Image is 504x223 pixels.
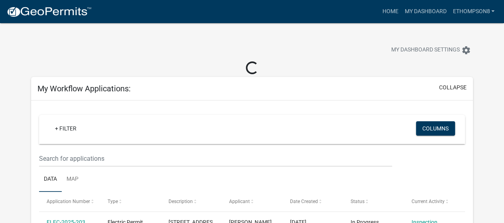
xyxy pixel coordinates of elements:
[379,4,401,19] a: Home
[169,199,193,204] span: Description
[49,121,83,136] a: + Filter
[222,192,282,211] datatable-header-cell: Applicant
[39,192,100,211] datatable-header-cell: Application Number
[282,192,343,211] datatable-header-cell: Date Created
[161,192,222,211] datatable-header-cell: Description
[39,167,62,192] a: Data
[343,192,404,211] datatable-header-cell: Status
[351,199,365,204] span: Status
[37,84,131,93] h5: My Workflow Applications:
[229,199,250,204] span: Applicant
[439,83,467,92] button: collapse
[449,4,498,19] a: ethompson8
[47,199,90,204] span: Application Number
[391,45,460,55] span: My Dashboard Settings
[385,42,477,58] button: My Dashboard Settingssettings
[412,199,445,204] span: Current Activity
[401,4,449,19] a: My Dashboard
[461,45,471,55] i: settings
[404,192,465,211] datatable-header-cell: Current Activity
[108,199,118,204] span: Type
[290,199,318,204] span: Date Created
[100,192,161,211] datatable-header-cell: Type
[39,150,392,167] input: Search for applications
[62,167,83,192] a: Map
[416,121,455,136] button: Columns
